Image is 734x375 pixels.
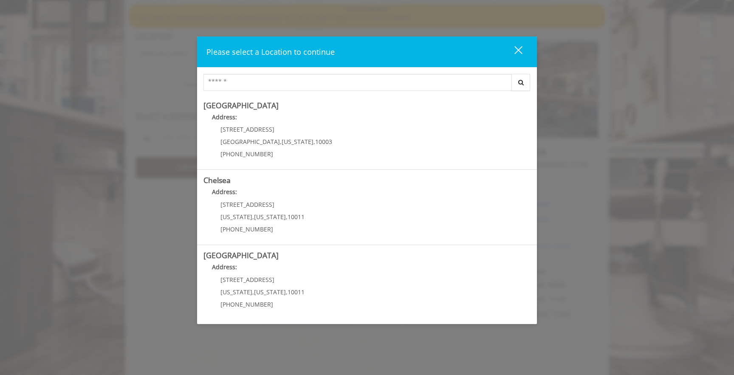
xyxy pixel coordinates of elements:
[203,100,279,110] b: [GEOGRAPHIC_DATA]
[206,47,335,57] span: Please select a Location to continue
[220,213,252,221] span: [US_STATE]
[203,175,231,185] b: Chelsea
[252,288,254,296] span: ,
[220,125,274,133] span: [STREET_ADDRESS]
[220,276,274,284] span: [STREET_ADDRESS]
[254,288,286,296] span: [US_STATE]
[286,213,288,221] span: ,
[286,288,288,296] span: ,
[212,263,237,271] b: Address:
[220,138,280,146] span: [GEOGRAPHIC_DATA]
[220,288,252,296] span: [US_STATE]
[254,213,286,221] span: [US_STATE]
[313,138,315,146] span: ,
[220,150,273,158] span: [PHONE_NUMBER]
[220,200,274,209] span: [STREET_ADDRESS]
[203,250,279,260] b: [GEOGRAPHIC_DATA]
[220,300,273,308] span: [PHONE_NUMBER]
[499,43,528,60] button: close dialog
[516,79,526,85] i: Search button
[505,45,522,58] div: close dialog
[203,74,531,95] div: Center Select
[220,225,273,233] span: [PHONE_NUMBER]
[203,74,512,91] input: Search Center
[288,288,305,296] span: 10011
[280,138,282,146] span: ,
[212,188,237,196] b: Address:
[288,213,305,221] span: 10011
[252,213,254,221] span: ,
[282,138,313,146] span: [US_STATE]
[212,113,237,121] b: Address:
[315,138,332,146] span: 10003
